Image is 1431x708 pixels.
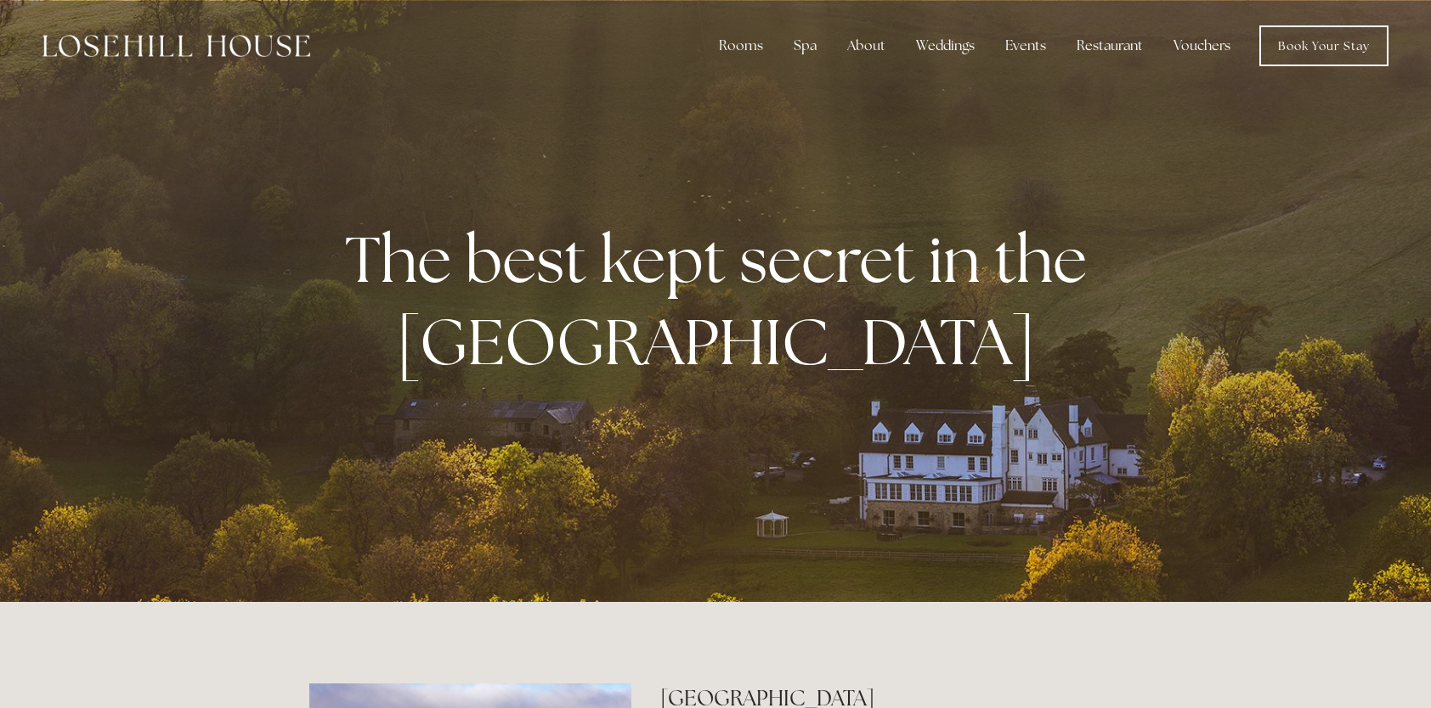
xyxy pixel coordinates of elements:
div: About [834,29,899,63]
a: Vouchers [1160,29,1244,63]
div: Rooms [705,29,777,63]
div: Spa [780,29,830,63]
strong: The best kept secret in the [GEOGRAPHIC_DATA] [345,217,1100,384]
a: Book Your Stay [1259,25,1389,66]
img: Losehill House [42,35,310,57]
div: Events [992,29,1060,63]
div: Restaurant [1063,29,1157,63]
div: Weddings [902,29,988,63]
